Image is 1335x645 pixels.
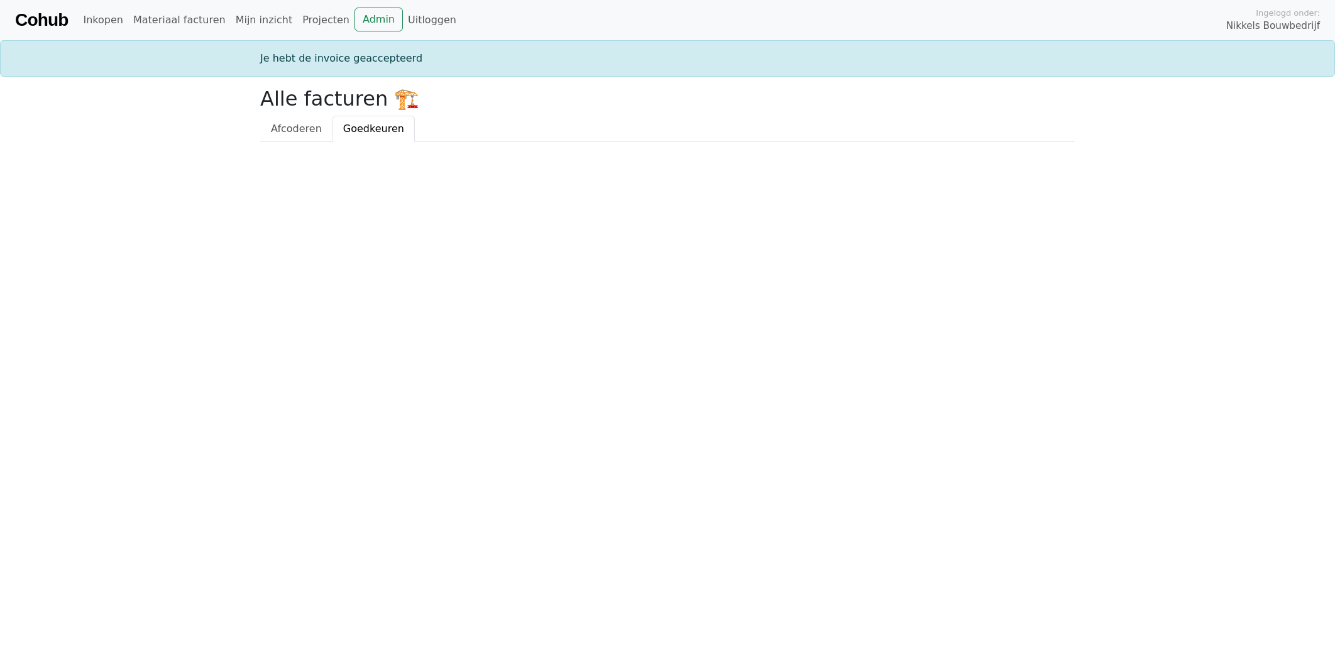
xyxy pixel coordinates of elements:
a: Cohub [15,5,68,35]
a: Projecten [297,8,354,33]
a: Afcoderen [260,116,332,142]
a: Goedkeuren [332,116,415,142]
span: Afcoderen [271,123,322,135]
div: Je hebt de invoice geaccepteerd [253,51,1082,66]
span: Ingelogd onder: [1256,7,1320,19]
a: Uitloggen [403,8,461,33]
a: Admin [354,8,403,31]
a: Inkopen [78,8,128,33]
a: Materiaal facturen [128,8,231,33]
span: Nikkels Bouwbedrijf [1226,19,1320,33]
h2: Alle facturen 🏗️ [260,87,1075,111]
a: Mijn inzicht [231,8,298,33]
span: Goedkeuren [343,123,404,135]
